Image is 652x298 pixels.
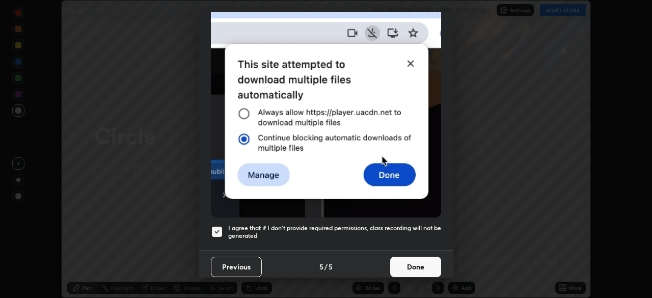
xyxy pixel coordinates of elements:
h5: I agree that if I don't provide required permissions, class recording will not be generated [228,224,441,240]
h4: 5 [329,261,333,272]
button: Previous [211,257,262,277]
h4: / [324,261,328,272]
button: Done [390,257,441,277]
h4: 5 [319,261,323,272]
